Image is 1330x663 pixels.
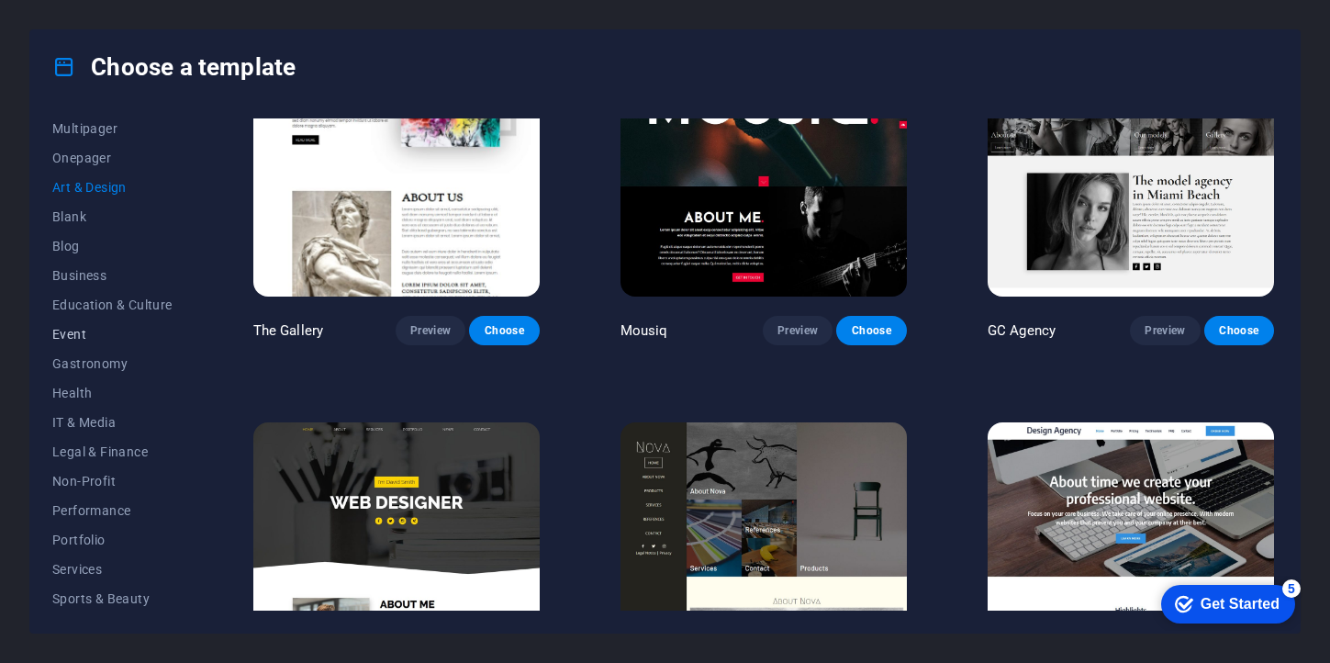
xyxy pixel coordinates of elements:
[52,356,173,371] span: Gastronomy
[620,32,907,297] img: Mousiq
[620,321,668,340] p: Mousiq
[1219,323,1259,338] span: Choose
[52,290,173,320] button: Education & Culture
[52,121,173,136] span: Multipager
[253,321,324,340] p: The Gallery
[410,323,451,338] span: Preview
[52,386,173,400] span: Health
[52,496,173,525] button: Performance
[52,327,173,342] span: Event
[136,4,154,22] div: 5
[52,320,173,349] button: Event
[52,562,173,577] span: Services
[52,444,173,459] span: Legal & Finance
[52,584,173,613] button: Sports & Beauty
[777,323,818,338] span: Preview
[52,466,173,496] button: Non-Profit
[851,323,891,338] span: Choose
[484,323,524,338] span: Choose
[52,525,173,555] button: Portfolio
[988,32,1274,297] img: GC Agency
[52,143,173,173] button: Onepager
[52,173,173,202] button: Art & Design
[988,321,1056,340] p: GC Agency
[54,20,133,37] div: Get Started
[52,180,173,195] span: Art & Design
[763,316,833,345] button: Preview
[52,437,173,466] button: Legal & Finance
[15,9,149,48] div: Get Started 5 items remaining, 0% complete
[52,503,173,518] span: Performance
[52,231,173,261] button: Blog
[1130,316,1200,345] button: Preview
[52,415,173,430] span: IT & Media
[52,378,173,408] button: Health
[52,151,173,165] span: Onepager
[52,209,173,224] span: Blank
[52,114,173,143] button: Multipager
[1204,316,1274,345] button: Choose
[1145,323,1185,338] span: Preview
[52,239,173,253] span: Blog
[52,555,173,584] button: Services
[52,268,173,283] span: Business
[52,591,173,606] span: Sports & Beauty
[52,298,173,312] span: Education & Culture
[52,52,296,82] h4: Choose a template
[469,316,539,345] button: Choose
[396,316,465,345] button: Preview
[52,349,173,378] button: Gastronomy
[836,316,906,345] button: Choose
[253,32,540,297] img: The Gallery
[52,261,173,290] button: Business
[52,408,173,437] button: IT & Media
[52,474,173,489] span: Non-Profit
[52,202,173,231] button: Blank
[52,533,173,547] span: Portfolio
